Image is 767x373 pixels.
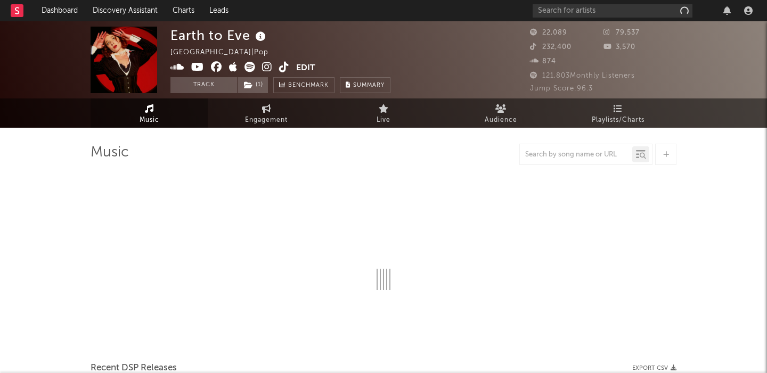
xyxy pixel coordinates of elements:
div: Earth to Eve [170,27,268,44]
span: Audience [485,114,517,127]
a: Music [91,98,208,128]
span: Live [377,114,390,127]
div: [GEOGRAPHIC_DATA] | Pop [170,46,281,59]
input: Search for artists [533,4,692,18]
button: Track [170,77,237,93]
a: Engagement [208,98,325,128]
a: Benchmark [273,77,334,93]
input: Search by song name or URL [520,151,632,159]
span: Summary [353,82,385,88]
span: 22,089 [530,29,567,36]
a: Audience [442,98,559,128]
a: Live [325,98,442,128]
span: Benchmark [288,79,329,92]
span: 121,803 Monthly Listeners [530,72,635,79]
button: Export CSV [632,365,676,371]
button: (1) [238,77,268,93]
span: Jump Score: 96.3 [530,85,593,92]
span: Playlists/Charts [592,114,644,127]
button: Summary [340,77,390,93]
button: Edit [296,62,315,75]
span: 874 [530,58,556,65]
span: 232,400 [530,44,572,51]
span: ( 1 ) [237,77,268,93]
a: Playlists/Charts [559,98,676,128]
span: Engagement [245,114,288,127]
span: Music [140,114,159,127]
span: 79,537 [603,29,640,36]
span: 3,570 [603,44,635,51]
